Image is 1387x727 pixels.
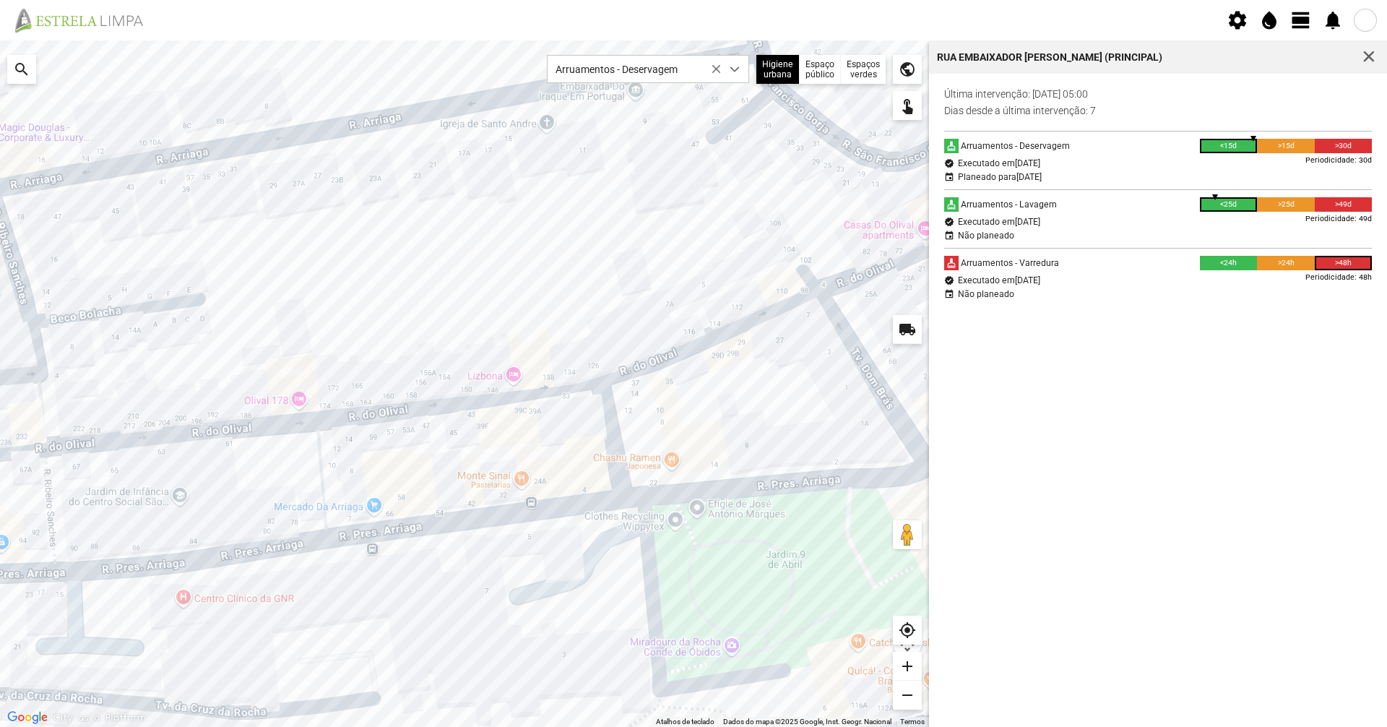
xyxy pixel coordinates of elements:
div: cleaning_services [944,197,959,212]
div: Arruamentos - Lavagem [959,197,1057,212]
span: [DATE] [1016,172,1042,182]
img: Google [4,708,51,727]
div: Planeado para [958,172,1042,182]
div: public [893,55,922,84]
div: event [944,172,954,182]
div: cleaning_services [944,256,959,270]
div: >24h [1257,256,1315,270]
div: Executado em [958,158,1040,168]
div: >48h [1315,256,1373,270]
div: touch_app [893,91,922,120]
div: verified [944,158,954,168]
div: >25d [1257,197,1315,212]
button: Atalhos de teclado [656,717,714,727]
div: Não planeado [958,289,1014,299]
span: Dados do mapa ©2025 Google, Inst. Geogr. Nacional [723,718,891,726]
div: Executado em [958,275,1040,285]
a: Abrir esta área no Google Maps (abre uma nova janela) [4,708,51,727]
div: <24h [1200,256,1258,270]
img: file [10,7,159,33]
div: add [893,652,922,681]
a: Termos (abre num novo separador) [900,718,925,726]
div: Periodicidade: 48h [1305,270,1372,285]
button: Arraste o Pegman para o mapa para abrir o Street View [893,520,922,549]
div: local_shipping [893,315,922,344]
span: water_drop [1258,9,1280,31]
span: notifications [1322,9,1344,31]
div: Periodicidade: 30d [1305,153,1372,168]
div: Não planeado [958,231,1014,241]
div: verified [944,217,954,227]
span: Arruamentos - Deservagem [548,56,721,82]
div: Espaços verdes [841,55,886,84]
div: event [944,289,954,299]
span: settings [1227,9,1248,31]
span: [DATE] [1015,275,1040,285]
div: my_location [893,616,922,645]
div: remove [893,681,922,710]
div: Espaço público [800,55,841,84]
div: verified [944,275,954,285]
div: event [944,231,954,241]
div: >30d [1315,139,1373,153]
p: dias desde a última intervenção: 7 [944,105,1373,116]
div: <15d [1200,139,1258,153]
div: >49d [1315,197,1373,212]
div: Higiene urbana [756,55,800,84]
div: Periodicidade: 49d [1305,212,1372,226]
div: Arruamentos - Deservagem [959,139,1070,153]
p: Última intervenção: [DATE] 05:00 [944,88,1373,100]
div: <25d [1200,197,1258,212]
div: Rua Embaixador [PERSON_NAME] (principal) [937,52,1162,62]
span: [DATE] [1015,217,1040,227]
div: dropdown trigger [721,56,749,82]
span: [DATE] [1015,158,1040,168]
div: >15d [1257,139,1315,153]
div: Arruamentos - Varredura [959,256,1059,270]
div: cleaning_services [944,139,959,153]
div: search [7,55,36,84]
span: view_day [1290,9,1312,31]
div: Executado em [958,217,1040,227]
